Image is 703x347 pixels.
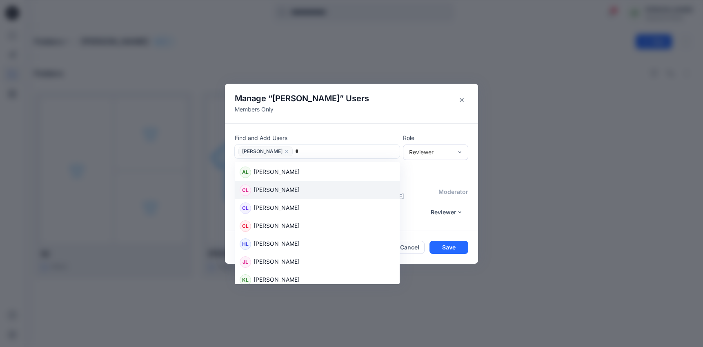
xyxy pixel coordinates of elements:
[240,202,251,214] div: CL
[284,147,289,156] button: close
[395,241,425,254] button: Cancel
[235,133,400,142] p: Find and Add Users
[425,206,468,219] button: Reviewer
[240,185,251,196] div: CL
[240,274,251,286] div: KL
[455,93,468,107] button: Close
[254,185,300,196] p: [PERSON_NAME]
[254,275,300,286] p: [PERSON_NAME]
[254,167,300,178] p: [PERSON_NAME]
[254,239,300,250] p: [PERSON_NAME]
[409,148,452,156] div: Reviewer
[254,221,300,232] p: [PERSON_NAME]
[240,220,251,232] div: CL
[242,148,283,157] span: [PERSON_NAME]
[235,93,369,103] h4: Manage “ ” Users
[254,203,300,214] p: [PERSON_NAME]
[272,93,340,103] span: [PERSON_NAME]
[254,257,300,268] p: [PERSON_NAME]
[240,238,251,250] div: HL
[240,256,251,268] div: JL
[438,187,468,196] p: moderator
[240,167,251,178] div: AL
[429,241,468,254] button: Save
[235,105,369,113] p: Members Only
[403,133,468,142] p: Role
